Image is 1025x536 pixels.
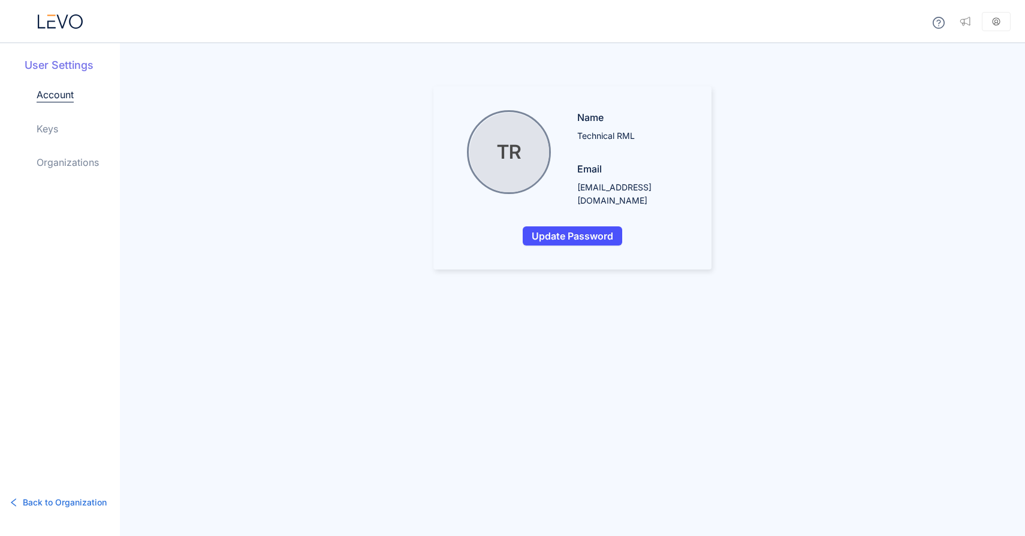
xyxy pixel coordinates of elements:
p: Technical RML [577,129,688,143]
button: Update Password [523,226,622,246]
h5: User Settings [25,57,120,73]
span: Update Password [532,231,613,241]
a: Keys [37,122,58,136]
span: Back to Organization [23,496,107,509]
a: Organizations [37,155,99,169]
p: [EMAIL_ADDRESS][DOMAIN_NAME] [577,181,688,207]
a: Account [37,87,74,102]
p: Name [577,110,688,125]
div: TR [469,113,549,192]
p: Email [577,162,688,176]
